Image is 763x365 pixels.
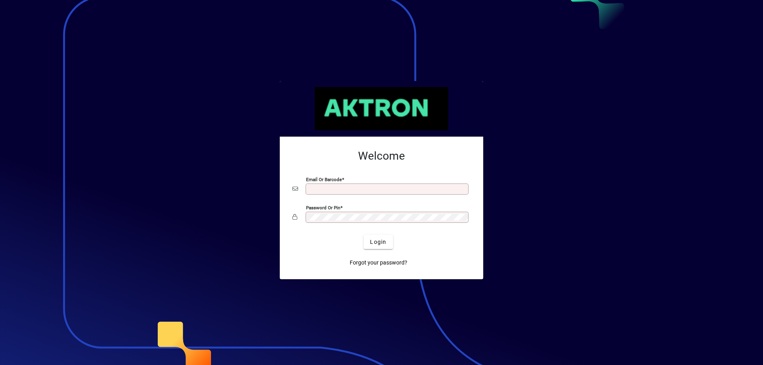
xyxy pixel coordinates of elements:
mat-label: Password or Pin [306,205,340,211]
h2: Welcome [292,149,471,163]
button: Login [364,235,393,249]
span: Login [370,238,386,246]
span: Forgot your password? [350,259,407,267]
a: Forgot your password? [347,255,411,270]
mat-label: Email or Barcode [306,177,342,182]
